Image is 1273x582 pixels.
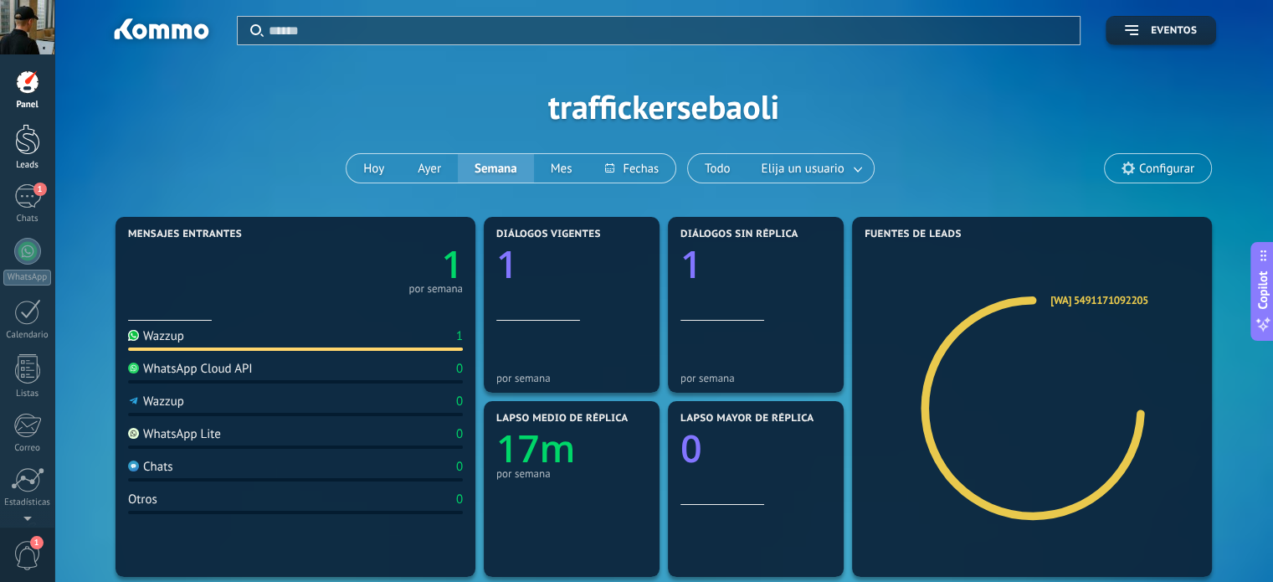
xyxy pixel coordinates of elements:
[3,497,52,508] div: Estadísticas
[33,183,47,196] span: 1
[3,100,52,111] div: Panel
[680,239,702,290] text: 1
[456,492,463,507] div: 0
[128,426,221,442] div: WhatsApp Lite
[588,154,675,183] button: Fechas
[3,330,52,341] div: Calendario
[456,361,463,377] div: 0
[3,214,52,224] div: Chats
[128,229,242,240] span: Mensajes entrantes
[496,423,575,474] text: 17m
[128,461,139,471] img: Chats
[128,363,139,373] img: WhatsApp Cloud API
[496,372,647,384] div: por semana
[408,285,463,293] div: por semana
[758,157,848,180] span: Elija un usuario
[747,154,874,183] button: Elija un usuario
[496,239,518,290] text: 1
[456,328,463,344] div: 1
[128,395,139,406] img: Wazzup
[458,154,534,183] button: Semana
[30,536,44,549] span: 1
[3,160,52,171] div: Leads
[1106,16,1216,45] button: Eventos
[688,154,747,183] button: Todo
[128,459,173,475] div: Chats
[680,413,814,425] span: Lapso mayor de réplica
[456,459,463,475] div: 0
[128,428,139,439] img: WhatsApp Lite
[496,413,629,425] span: Lapso medio de réplica
[295,239,463,290] a: 1
[456,394,463,409] div: 0
[128,328,184,344] div: Wazzup
[456,426,463,442] div: 0
[496,229,601,240] span: Diálogos vigentes
[1139,162,1194,176] span: Configurar
[1151,25,1197,37] span: Eventos
[3,270,51,286] div: WhatsApp
[128,361,253,377] div: WhatsApp Cloud API
[3,443,52,454] div: Correo
[1050,293,1148,307] a: [WA] 5491171092205
[346,154,401,183] button: Hoy
[865,229,962,240] span: Fuentes de leads
[1255,270,1271,309] span: Copilot
[128,492,157,507] div: Otros
[680,229,798,240] span: Diálogos sin réplica
[441,239,463,290] text: 1
[680,372,831,384] div: por semana
[534,154,589,183] button: Mes
[680,423,702,474] text: 0
[3,389,52,399] div: Listas
[496,467,647,480] div: por semana
[401,154,458,183] button: Ayer
[128,330,139,341] img: Wazzup
[128,394,184,409] div: Wazzup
